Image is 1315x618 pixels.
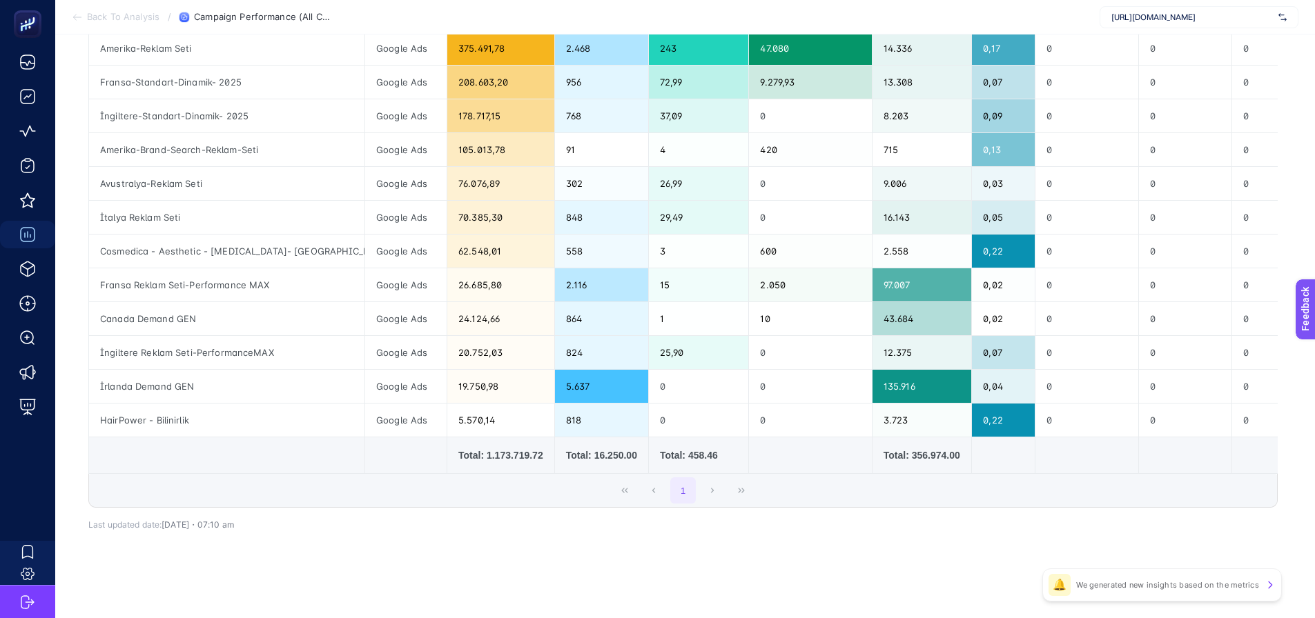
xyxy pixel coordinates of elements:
[365,133,447,166] div: Google Ads
[649,235,749,268] div: 3
[447,32,554,65] div: 375.491,78
[873,167,972,200] div: 9.006
[972,268,1034,301] div: 0,02
[555,403,648,437] div: 818
[447,66,554,99] div: 208.603,20
[972,32,1034,65] div: 0,17
[555,201,648,234] div: 848
[873,302,972,335] div: 43.684
[873,370,972,403] div: 135.916
[884,448,961,462] div: Total: 356.974.00
[749,32,871,65] div: 47.080
[365,66,447,99] div: Google Ads
[972,235,1034,268] div: 0,22
[972,336,1034,369] div: 0,07
[8,4,52,15] span: Feedback
[365,201,447,234] div: Google Ads
[88,519,162,530] span: Last updated date:
[1035,99,1139,132] div: 0
[749,268,871,301] div: 2.050
[972,133,1034,166] div: 0,13
[649,32,749,65] div: 243
[89,99,364,132] div: İngiltere-Standart-Dinamik- 2025
[749,370,871,403] div: 0
[873,268,972,301] div: 97.007
[555,302,648,335] div: 864
[365,403,447,437] div: Google Ads
[1035,32,1139,65] div: 0
[555,133,648,166] div: 91
[649,336,749,369] div: 25,90
[873,99,972,132] div: 8.203
[566,448,637,462] div: Total: 16.250.00
[749,99,871,132] div: 0
[1139,201,1231,234] div: 0
[447,235,554,268] div: 62.548,01
[1035,403,1139,437] div: 0
[1139,268,1231,301] div: 0
[873,235,972,268] div: 2.558
[873,201,972,234] div: 16.143
[649,133,749,166] div: 4
[1035,336,1139,369] div: 0
[670,477,697,504] button: 1
[1035,66,1139,99] div: 0
[972,370,1034,403] div: 0,04
[749,403,871,437] div: 0
[660,448,738,462] div: Total: 458.46
[365,99,447,132] div: Google Ads
[555,167,648,200] div: 302
[194,12,332,23] span: Campaign Performance (All Channel)
[649,370,749,403] div: 0
[1076,579,1259,590] p: We generated new insights based on the metrics
[649,66,749,99] div: 72,99
[972,403,1034,437] div: 0,22
[749,66,871,99] div: 9.279,93
[89,167,364,200] div: Avustralya-Reklam Seti
[649,201,749,234] div: 29,49
[972,302,1034,335] div: 0,02
[649,167,749,200] div: 26,99
[365,235,447,268] div: Google Ads
[1139,99,1231,132] div: 0
[89,336,364,369] div: İngiltere Reklam Seti-PerformanceMAX
[1139,32,1231,65] div: 0
[162,519,234,530] span: [DATE]・07:10 am
[447,336,554,369] div: 20.752,03
[447,133,554,166] div: 105.013,78
[972,201,1034,234] div: 0,05
[365,336,447,369] div: Google Ads
[447,370,554,403] div: 19.750,98
[1035,302,1139,335] div: 0
[89,235,364,268] div: Cosmedica - Aesthetic - [MEDICAL_DATA]- [GEOGRAPHIC_DATA]
[749,336,871,369] div: 0
[555,370,648,403] div: 5.637
[873,66,972,99] div: 13.308
[1139,133,1231,166] div: 0
[649,302,749,335] div: 1
[365,302,447,335] div: Google Ads
[555,268,648,301] div: 2.116
[89,133,364,166] div: Amerika-Brand-Search-Reklam-Seti
[1139,403,1231,437] div: 0
[447,201,554,234] div: 70.385,30
[1278,10,1287,24] img: svg%3e
[972,99,1034,132] div: 0,09
[649,403,749,437] div: 0
[1035,370,1139,403] div: 0
[555,235,648,268] div: 558
[1139,235,1231,268] div: 0
[1139,336,1231,369] div: 0
[873,133,972,166] div: 715
[89,66,364,99] div: Fransa-Standart-Dinamik- 2025
[89,32,364,65] div: Amerika-Reklam Seti
[555,99,648,132] div: 768
[365,370,447,403] div: Google Ads
[873,403,972,437] div: 3.723
[555,336,648,369] div: 824
[365,268,447,301] div: Google Ads
[1035,268,1139,301] div: 0
[168,11,171,22] span: /
[555,32,648,65] div: 2.468
[89,403,364,437] div: HairPower - Bilinirlik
